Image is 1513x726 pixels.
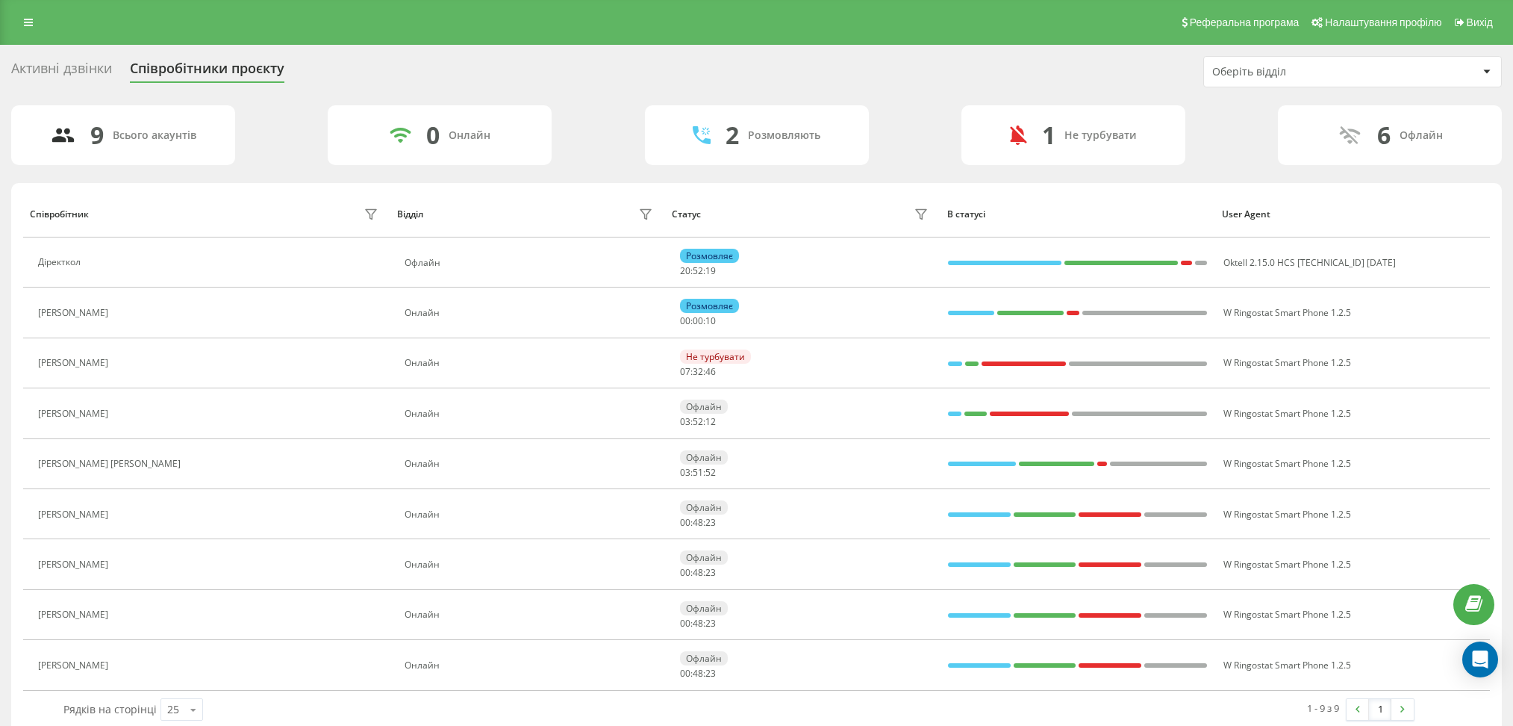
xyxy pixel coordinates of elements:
[705,466,716,479] span: 52
[680,618,716,629] div: : :
[705,264,716,277] span: 19
[1223,457,1351,470] span: W Ringostat Smart Phone 1.2.5
[680,568,716,578] div: : :
[1369,699,1391,720] a: 1
[38,358,112,368] div: [PERSON_NAME]
[1223,608,1351,621] span: W Ringostat Smart Phone 1.2.5
[405,409,656,419] div: Онлайн
[680,365,690,378] span: 07
[748,129,820,142] div: Розмовляють
[405,660,656,671] div: Онлайн
[680,516,690,529] span: 00
[167,702,179,717] div: 25
[672,209,701,220] div: Статус
[405,559,656,570] div: Онлайн
[680,350,751,364] div: Не турбувати
[726,121,739,149] div: 2
[397,209,423,220] div: Відділ
[38,660,112,671] div: [PERSON_NAME]
[1467,16,1493,28] span: Вихід
[705,566,716,579] span: 23
[90,121,104,149] div: 9
[680,601,728,615] div: Офлайн
[405,358,656,368] div: Онлайн
[1377,121,1391,149] div: 6
[405,509,656,520] div: Онлайн
[680,668,716,679] div: : :
[1223,558,1351,571] span: W Ringostat Smart Phone 1.2.5
[680,415,690,428] span: 03
[680,466,690,479] span: 03
[693,415,703,428] span: 52
[1223,256,1396,269] span: Oktell 2.15.0 HCS [TECHNICAL_ID] [DATE]
[1325,16,1441,28] span: Налаштування профілю
[11,60,112,84] div: Активні дзвінки
[1307,701,1339,716] div: 1 - 9 з 9
[38,609,112,620] div: [PERSON_NAME]
[705,667,716,680] span: 23
[1042,121,1055,149] div: 1
[1223,306,1351,319] span: W Ringostat Smart Phone 1.2.5
[680,367,716,377] div: : :
[1223,659,1351,671] span: W Ringostat Smart Phone 1.2.5
[680,249,739,263] div: Розмовляє
[680,400,728,414] div: Офлайн
[680,264,690,277] span: 20
[1462,642,1498,677] div: Open Intercom Messenger
[38,257,84,267] div: Діректкол
[680,299,739,313] div: Розмовляє
[680,417,716,427] div: : :
[705,415,716,428] span: 12
[1223,508,1351,521] span: W Ringostat Smart Phone 1.2.5
[1190,16,1300,28] span: Реферальна програма
[680,500,728,515] div: Офлайн
[1223,356,1351,369] span: W Ringostat Smart Phone 1.2.5
[30,209,89,220] div: Співробітник
[38,559,112,570] div: [PERSON_NAME]
[1400,129,1443,142] div: Офлайн
[705,516,716,529] span: 23
[680,316,716,326] div: : :
[1223,407,1351,420] span: W Ringostat Smart Phone 1.2.5
[405,308,656,318] div: Онлайн
[705,314,716,327] span: 10
[680,314,690,327] span: 00
[680,468,716,478] div: : :
[405,258,656,268] div: Офлайн
[693,667,703,680] span: 48
[405,459,656,469] div: Онлайн
[1222,209,1483,220] div: User Agent
[693,314,703,327] span: 00
[680,550,728,565] div: Офлайн
[705,617,716,630] span: 23
[693,566,703,579] span: 48
[693,365,703,378] span: 32
[680,566,690,579] span: 00
[1064,129,1137,142] div: Не турбувати
[405,609,656,620] div: Онлайн
[38,308,112,318] div: [PERSON_NAME]
[693,516,703,529] span: 48
[680,266,716,276] div: : :
[38,459,184,469] div: [PERSON_NAME] [PERSON_NAME]
[693,617,703,630] span: 48
[63,702,157,716] span: Рядків на сторінці
[680,518,716,528] div: : :
[1212,66,1391,78] div: Оберіть відділ
[947,209,1208,220] div: В статусі
[426,121,440,149] div: 0
[680,667,690,680] span: 00
[705,365,716,378] span: 46
[680,617,690,630] span: 00
[693,264,703,277] span: 52
[113,129,196,142] div: Всього акаунтів
[680,450,728,465] div: Офлайн
[449,129,490,142] div: Онлайн
[680,651,728,665] div: Офлайн
[38,509,112,520] div: [PERSON_NAME]
[130,60,284,84] div: Співробітники проєкту
[693,466,703,479] span: 51
[38,409,112,419] div: [PERSON_NAME]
